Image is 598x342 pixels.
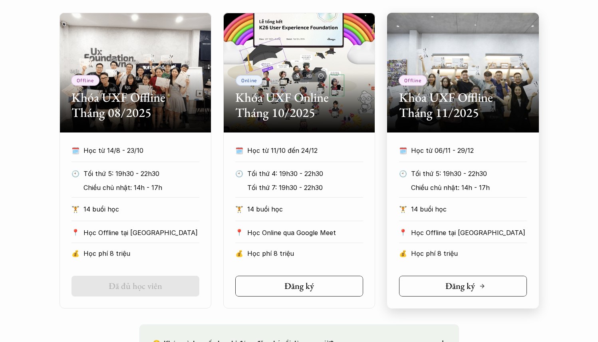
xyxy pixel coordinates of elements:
[399,203,407,215] p: 🏋️
[235,168,243,180] p: 🕙
[411,227,527,239] p: Học Offline tại [GEOGRAPHIC_DATA]
[72,229,79,236] p: 📍
[77,77,93,83] p: Offline
[247,203,363,215] p: 14 buổi học
[72,144,79,156] p: 🗓️
[235,203,243,215] p: 🏋️
[83,203,199,215] p: 14 buổi học
[235,247,243,259] p: 💰
[83,144,199,156] p: Học từ 14/8 - 23/10
[247,227,363,239] p: Học Online qua Google Meet
[247,144,363,156] p: Học từ 11/10 đến 24/12
[72,247,79,259] p: 💰
[445,281,475,291] h5: Đăng ký
[83,227,199,239] p: Học Offline tại [GEOGRAPHIC_DATA]
[284,281,314,291] h5: Đăng ký
[399,276,527,297] a: Đăng ký
[399,144,407,156] p: 🗓️
[404,77,421,83] p: Offline
[247,182,359,194] p: Tối thứ 7: 19h30 - 22h30
[411,168,523,180] p: Tối thứ 5: 19h30 - 22h30
[411,203,527,215] p: 14 buổi học
[72,90,199,121] h2: Khóa UXF Offline Tháng 08/2025
[235,229,243,236] p: 📍
[399,168,407,180] p: 🕙
[235,276,363,297] a: Đăng ký
[247,168,359,180] p: Tối thứ 4: 19h30 - 22h30
[399,90,527,121] h2: Khóa UXF Offline Tháng 11/2025
[241,77,257,83] p: Online
[83,247,199,259] p: Học phí 8 triệu
[72,203,79,215] p: 🏋️
[399,247,407,259] p: 💰
[235,90,363,121] h2: Khóa UXF Online Tháng 10/2025
[72,168,79,180] p: 🕙
[411,144,527,156] p: Học từ 06/11 - 29/12
[83,182,195,194] p: Chiều chủ nhật: 14h - 17h
[399,229,407,236] p: 📍
[411,182,523,194] p: Chiều chủ nhật: 14h - 17h
[109,281,162,291] h5: Đã đủ học viên
[247,247,363,259] p: Học phí 8 triệu
[411,247,527,259] p: Học phí 8 triệu
[83,168,195,180] p: Tối thứ 5: 19h30 - 22h30
[235,144,243,156] p: 🗓️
